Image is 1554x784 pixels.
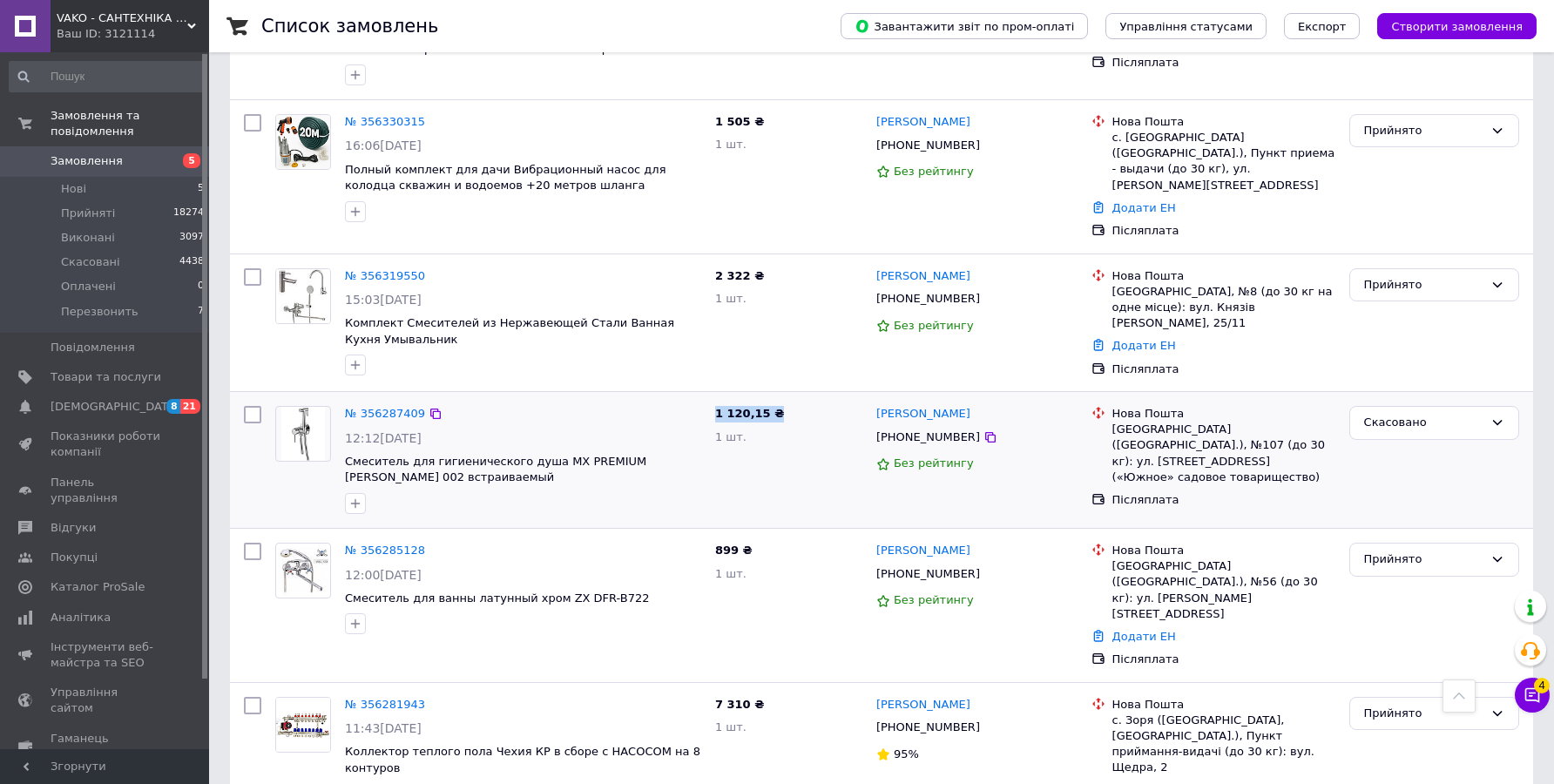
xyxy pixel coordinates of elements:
[876,139,980,152] span: [PHONE_NUMBER]
[1112,362,1335,377] div: Післяплата
[57,10,187,26] span: VAKO - САНТЕХНІКА ОПЛЕННЯ ВОДОПОСТАЧАННЯ
[276,269,330,323] img: Фото товару
[275,114,331,170] a: Фото товару
[1112,268,1335,284] div: Нова Пошта
[1112,284,1335,332] div: [GEOGRAPHIC_DATA], №8 (до 30 кг на одне місце): вул. Князів [PERSON_NAME], 25/11
[183,153,200,168] span: 5
[1112,652,1335,667] div: Післяплата
[179,230,204,246] span: 3097
[51,429,161,460] span: Показники роботи компанії
[345,431,422,445] span: 12:12[DATE]
[345,163,666,193] a: Полный комплект для дачи Вибрационный насос для колодца скважин и водоемов +20 метров шланга
[345,591,650,605] a: Смеситель для ванны латунный хром ZX DFR-B722
[876,543,970,559] a: [PERSON_NAME]
[894,165,974,178] span: Без рейтингу
[51,639,161,671] span: Інструменти веб-майстра та SEO
[715,407,784,420] span: 1 120,15 ₴
[1364,414,1483,432] div: Скасовано
[1364,122,1483,140] div: Прийнято
[345,269,425,282] a: № 356319550
[345,115,425,128] a: № 356330315
[855,18,1074,34] span: Завантажити звіт по пром-оплаті
[876,697,970,713] a: [PERSON_NAME]
[276,698,330,752] img: Фото товару
[876,406,970,422] a: [PERSON_NAME]
[276,115,330,169] img: Фото товару
[1534,678,1550,693] span: 4
[1515,678,1550,713] button: Чат з покупцем4
[1112,406,1335,422] div: Нова Пошта
[275,543,331,598] a: Фото товару
[1298,20,1347,33] span: Експорт
[198,181,204,197] span: 5
[715,138,747,151] span: 1 шт.
[51,610,111,625] span: Аналітика
[715,720,747,733] span: 1 шт.
[1284,13,1361,39] button: Експорт
[894,319,974,332] span: Без рейтингу
[1112,713,1335,776] div: с. Зоря ([GEOGRAPHIC_DATA], [GEOGRAPHIC_DATA].), Пункт приймання-видачі (до 30 кг): вул. Щедра, 2
[278,544,328,598] img: Фото товару
[1112,130,1335,193] div: с. [GEOGRAPHIC_DATA] ([GEOGRAPHIC_DATA].), Пункт приема - выдачи (до 30 кг), ул. [PERSON_NAME][ST...
[876,430,980,443] span: [PHONE_NUMBER]
[198,279,204,294] span: 0
[1112,114,1335,130] div: Нова Пошта
[1391,20,1523,33] span: Створити замовлення
[51,520,96,536] span: Відгуки
[51,369,161,385] span: Товари та послуги
[51,550,98,565] span: Покупці
[61,254,120,270] span: Скасовані
[261,16,438,37] h1: Список замовлень
[179,254,204,270] span: 4438
[1112,223,1335,239] div: Післяплата
[876,720,980,733] span: [PHONE_NUMBER]
[275,697,331,753] a: Фото товару
[61,181,86,197] span: Нові
[1377,13,1537,39] button: Створити замовлення
[1112,422,1335,485] div: [GEOGRAPHIC_DATA] ([GEOGRAPHIC_DATA].), №107 (до 30 кг): ул. [STREET_ADDRESS] («Южное» садовое то...
[715,115,764,128] span: 1 505 ₴
[275,406,331,462] a: Фото товару
[1364,705,1483,723] div: Прийнято
[51,685,161,716] span: Управління сайтом
[51,399,179,415] span: [DEMOGRAPHIC_DATA]
[1112,492,1335,508] div: Післяплата
[166,399,180,414] span: 8
[345,544,425,557] a: № 356285128
[715,292,747,305] span: 1 шт.
[1112,558,1335,622] div: [GEOGRAPHIC_DATA] ([GEOGRAPHIC_DATA].), №56 (до 30 кг): ул. [PERSON_NAME][STREET_ADDRESS]
[345,139,422,152] span: 16:06[DATE]
[345,455,646,484] a: Смеситель для гигиенического душа MX PREMIUM [PERSON_NAME] 002 встраиваемый
[345,745,700,774] span: Коллектор теплого пола Чехия КР в сборе с НАСОСОМ на 8 контуров
[1119,20,1253,33] span: Управління статусами
[841,13,1088,39] button: Завантажити звіт по пром-оплаті
[345,407,425,420] a: № 356287409
[345,721,422,735] span: 11:43[DATE]
[1364,551,1483,569] div: Прийнято
[1105,13,1267,39] button: Управління статусами
[715,567,747,580] span: 1 шт.
[894,593,974,606] span: Без рейтингу
[1112,201,1176,214] a: Додати ЕН
[876,567,980,580] span: [PHONE_NUMBER]
[715,430,747,443] span: 1 шт.
[61,304,139,320] span: Перезвонить
[57,26,209,42] div: Ваш ID: 3121114
[51,731,161,762] span: Гаманець компанії
[1112,697,1335,713] div: Нова Пошта
[345,316,674,346] a: Комплект Смесителей из Нержавеющей Стали Ванная Кухня Умывальник
[61,230,115,246] span: Виконані
[9,61,206,92] input: Пошук
[51,108,209,139] span: Замовлення та повідомлення
[173,206,204,221] span: 18274
[715,544,753,557] span: 899 ₴
[1112,630,1176,643] a: Додати ЕН
[876,292,980,305] span: [PHONE_NUMBER]
[198,304,204,320] span: 7
[894,747,919,760] span: 95%
[876,268,970,285] a: [PERSON_NAME]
